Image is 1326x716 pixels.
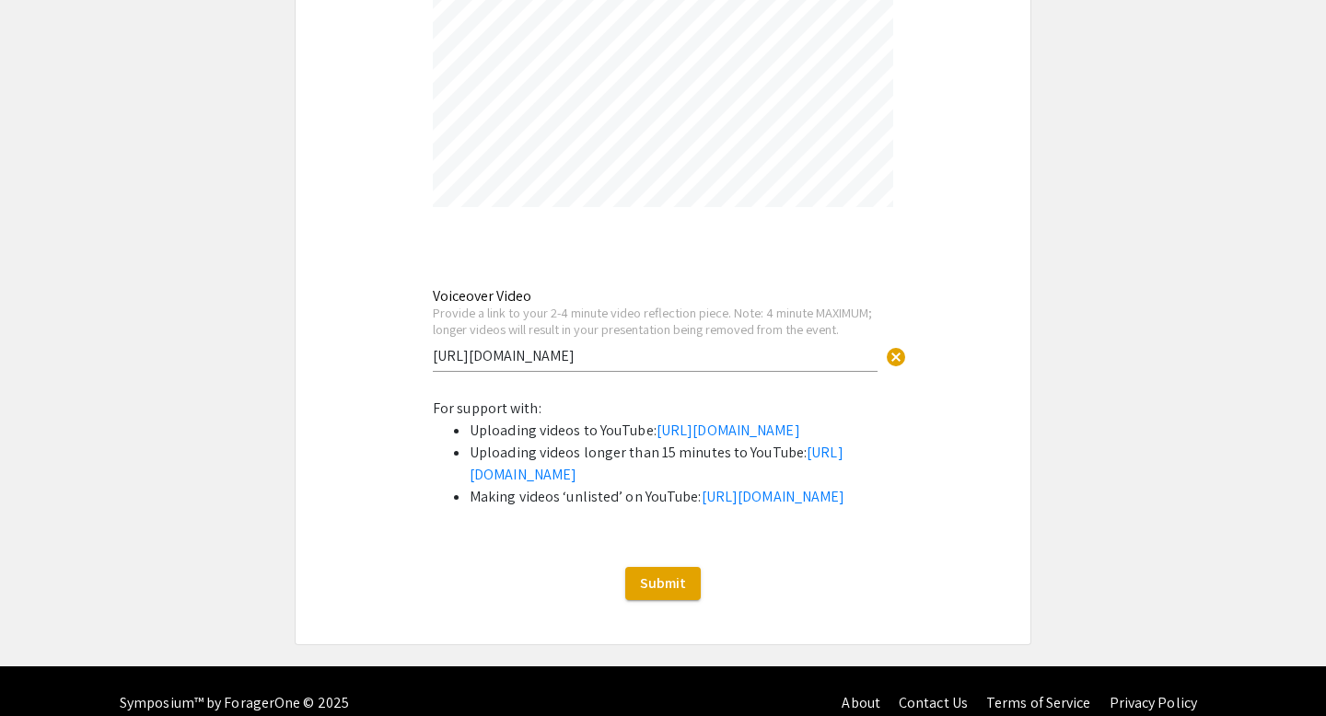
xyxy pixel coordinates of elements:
[842,693,880,712] a: About
[1110,693,1197,712] a: Privacy Policy
[14,633,78,702] iframe: Chat
[433,346,878,365] input: Type Here
[433,398,541,418] span: For support with:
[470,420,893,442] li: Uploading videos to YouTube:
[878,337,914,374] button: Clear
[470,442,893,486] li: Uploading videos longer than 15 minutes to YouTube:
[433,286,531,306] mat-label: Voiceover Video
[657,421,800,440] a: [URL][DOMAIN_NAME]
[899,693,968,712] a: Contact Us
[640,573,686,593] span: Submit
[470,486,893,508] li: Making videos ‘unlisted’ on YouTube:
[433,305,878,337] div: Provide a link to your 2-4 minute video reflection piece. Note: 4 minute MAXIMUM; longer videos w...
[986,693,1091,712] a: Terms of Service
[470,443,843,484] a: [URL][DOMAIN_NAME]
[625,567,701,600] button: Submit
[885,346,907,368] span: cancel
[702,487,845,506] a: [URL][DOMAIN_NAME]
